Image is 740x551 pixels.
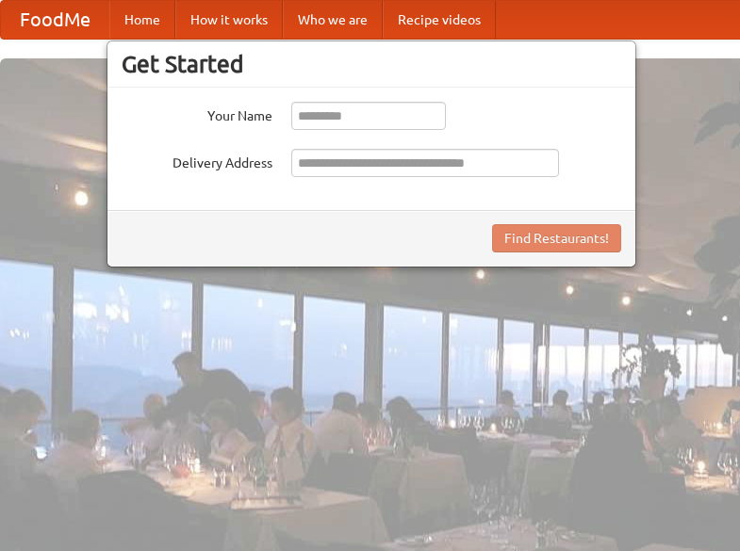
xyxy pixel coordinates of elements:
[175,1,283,39] a: How it works
[122,102,272,125] label: Your Name
[383,1,496,39] a: Recipe videos
[122,149,272,172] label: Delivery Address
[492,224,621,252] button: Find Restaurants!
[1,1,109,39] a: FoodMe
[283,1,383,39] a: Who we are
[109,1,175,39] a: Home
[122,50,621,78] h3: Get Started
